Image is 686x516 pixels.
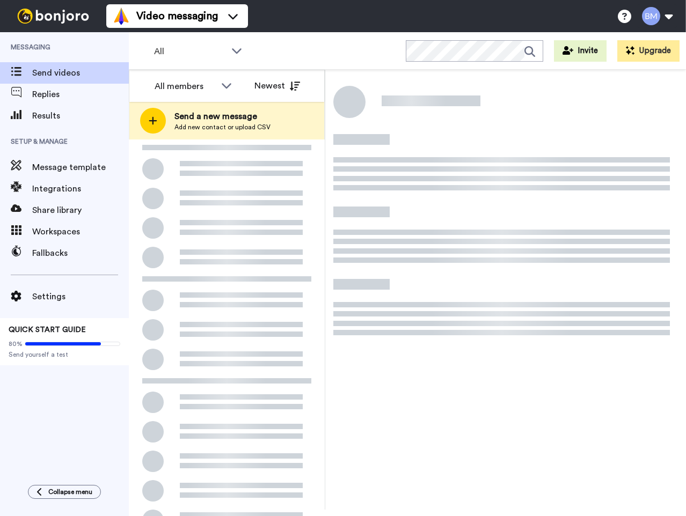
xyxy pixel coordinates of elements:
[554,40,607,62] button: Invite
[136,9,218,24] span: Video messaging
[9,340,23,348] span: 80%
[32,204,129,217] span: Share library
[9,350,120,359] span: Send yourself a test
[246,75,308,97] button: Newest
[174,123,271,131] span: Add new contact or upload CSV
[48,488,92,496] span: Collapse menu
[32,88,129,101] span: Replies
[617,40,680,62] button: Upgrade
[32,67,129,79] span: Send videos
[32,109,129,122] span: Results
[28,485,101,499] button: Collapse menu
[32,225,129,238] span: Workspaces
[154,45,226,58] span: All
[32,161,129,174] span: Message template
[155,80,216,93] div: All members
[32,182,129,195] span: Integrations
[174,110,271,123] span: Send a new message
[32,290,129,303] span: Settings
[113,8,130,25] img: vm-color.svg
[9,326,86,334] span: QUICK START GUIDE
[32,247,129,260] span: Fallbacks
[13,9,93,24] img: bj-logo-header-white.svg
